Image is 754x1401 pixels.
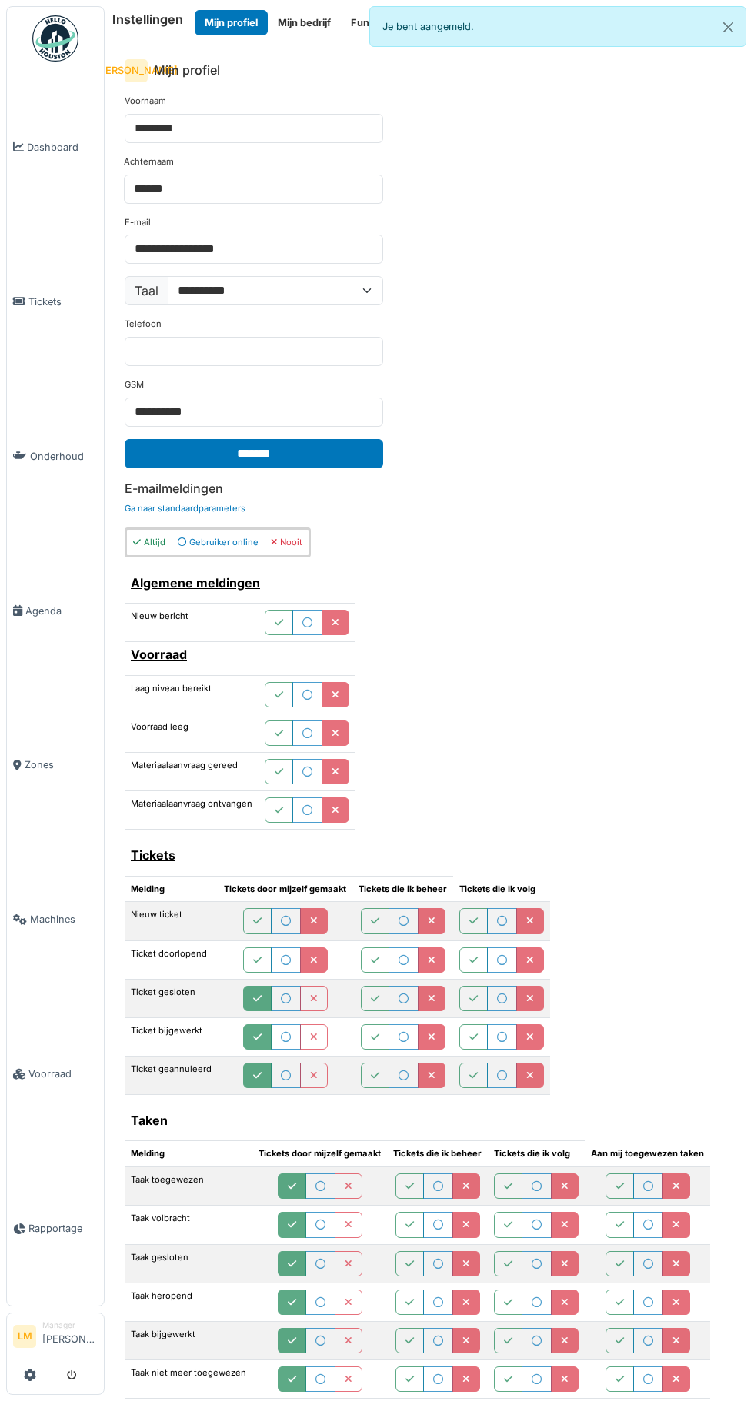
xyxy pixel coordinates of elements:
[131,682,212,695] label: Laag niveau bereikt
[125,378,144,391] label: GSM
[125,902,218,940] td: Nieuw ticket
[125,1057,218,1095] td: Ticket geannuleerd
[131,759,238,772] label: Materiaalaanvraag gereed
[125,979,218,1017] td: Ticket gesloten
[131,1113,579,1128] h6: Taken
[7,688,104,843] a: Zones
[25,604,98,618] span: Agenda
[252,1141,387,1167] th: Tickets door mijzelf gemaakt
[42,1319,98,1353] li: [PERSON_NAME]
[125,276,168,305] label: Taal
[28,295,98,309] span: Tickets
[125,1206,252,1244] td: Taak volbracht
[125,95,166,108] label: Voornaam
[13,1319,98,1356] a: LM Manager[PERSON_NAME]
[7,997,104,1151] a: Voorraad
[13,1325,36,1348] li: LM
[28,1067,98,1081] span: Voorraad
[131,848,447,863] h6: Tickets
[131,797,252,810] label: Materiaalaanvraag ontvangen
[369,6,746,47] div: Je bent aangemeld.
[125,1244,252,1283] td: Taak gesloten
[125,1283,252,1321] td: Taak heropend
[7,534,104,688] a: Agenda
[30,449,98,464] span: Onderhoud
[341,10,476,35] button: Functionele parameters
[125,216,151,229] label: E-mail
[124,155,174,168] label: Achternaam
[125,503,245,514] a: Ga naar standaardparameters
[125,318,162,331] label: Telefoon
[271,536,302,549] div: Nooit
[131,720,188,734] label: Voorraad leeg
[131,610,188,623] label: Nieuw bericht
[352,876,453,902] th: Tickets die ik beheer
[178,536,259,549] div: Gebruiker online
[195,10,268,35] button: Mijn profiel
[125,1360,252,1399] td: Taak niet meer toegewezen
[125,481,734,496] h6: E-mailmeldingen
[125,59,148,82] div: [PERSON_NAME]
[7,379,104,534] a: Onderhoud
[7,70,104,225] a: Dashboard
[387,1141,488,1167] th: Tickets die ik beheer
[453,876,550,902] th: Tickets die ik volg
[25,757,98,772] span: Zones
[125,940,218,979] td: Ticket doorlopend
[125,1017,218,1056] td: Ticket bijgewerkt
[112,12,183,27] h6: Instellingen
[28,1221,98,1236] span: Rapportage
[585,1141,710,1167] th: Aan mij toegewezen taken
[125,876,218,902] th: Melding
[131,647,349,662] h6: Voorraad
[268,10,341,35] button: Mijn bedrijf
[7,843,104,997] a: Machines
[42,1319,98,1331] div: Manager
[7,1151,104,1306] a: Rapportage
[30,912,98,927] span: Machines
[154,63,220,78] h6: Mijn profiel
[125,1322,252,1360] td: Taak bijgewerkt
[133,536,165,549] div: Altijd
[7,225,104,379] a: Tickets
[125,1167,252,1206] td: Taak toegewezen
[32,15,78,62] img: Badge_color-CXgf-gQk.svg
[711,7,746,48] button: Close
[125,1141,252,1167] th: Melding
[131,576,349,591] h6: Algemene meldingen
[488,1141,585,1167] th: Tickets die ik volg
[27,140,98,155] span: Dashboard
[218,876,352,902] th: Tickets door mijzelf gemaakt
